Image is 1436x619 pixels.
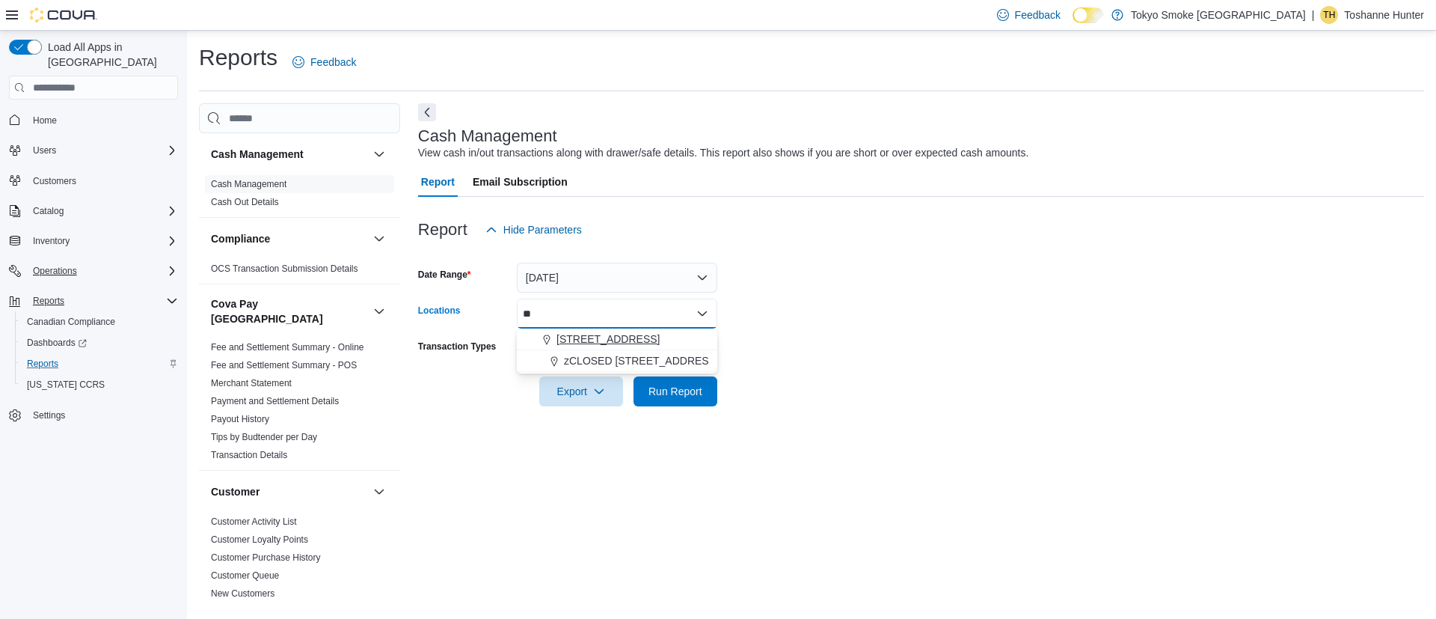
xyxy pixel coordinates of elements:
[421,167,455,197] span: Report
[3,170,184,192] button: Customers
[517,329,717,350] button: [STREET_ADDRESS]
[211,552,321,564] span: Customer Purchase History
[648,384,702,399] span: Run Report
[211,263,358,274] a: OCS Transaction Submission Details
[211,231,367,246] button: Compliance
[27,110,178,129] span: Home
[517,329,717,372] div: Choose from the following options
[418,269,471,281] label: Date Range
[548,376,614,406] span: Export
[1344,6,1424,24] p: Toshanne Hunter
[3,260,184,281] button: Operations
[211,147,367,162] button: Cash Management
[27,292,70,310] button: Reports
[556,332,660,347] span: [STREET_ADDRESS]
[1131,6,1306,24] p: Tokyo Smoke [GEOGRAPHIC_DATA]
[211,552,321,563] a: Customer Purchase History
[211,178,286,190] span: Cash Management
[370,483,388,501] button: Customer
[1312,6,1315,24] p: |
[211,588,274,600] span: New Customers
[199,338,400,470] div: Cova Pay [GEOGRAPHIC_DATA]
[21,313,178,331] span: Canadian Compliance
[3,404,184,426] button: Settings
[211,414,269,424] a: Payout History
[27,379,105,391] span: [US_STATE] CCRS
[33,175,76,187] span: Customers
[30,7,97,22] img: Cova
[3,231,184,251] button: Inventory
[370,302,388,320] button: Cova Pay [GEOGRAPHIC_DATA]
[27,141,178,159] span: Users
[1323,6,1335,24] span: TH
[33,144,56,156] span: Users
[199,260,400,284] div: Compliance
[211,378,292,388] a: Merchant Statement
[1015,7,1061,22] span: Feedback
[211,396,339,406] a: Payment and Settlement Details
[211,395,339,407] span: Payment and Settlement Details
[27,316,115,328] span: Canadian Compliance
[27,292,178,310] span: Reports
[27,232,76,250] button: Inventory
[211,147,304,162] h3: Cash Management
[199,513,400,609] div: Customer
[27,141,62,159] button: Users
[211,516,297,527] a: Customer Activity List
[211,570,279,581] a: Customer Queue
[21,355,64,373] a: Reports
[27,262,83,280] button: Operations
[211,449,287,461] span: Transaction Details
[418,127,557,145] h3: Cash Management
[1073,7,1104,23] input: Dark Mode
[211,196,279,208] span: Cash Out Details
[211,359,357,371] span: Fee and Settlement Summary - POS
[1320,6,1338,24] div: Toshanne Hunter
[27,202,178,220] span: Catalog
[211,413,269,425] span: Payout History
[27,358,58,370] span: Reports
[33,295,64,307] span: Reports
[42,40,178,70] span: Load All Apps in [GEOGRAPHIC_DATA]
[199,43,277,73] h1: Reports
[27,171,178,190] span: Customers
[211,431,317,443] span: Tips by Budtender per Day
[211,377,292,389] span: Merchant Statement
[33,115,57,126] span: Home
[15,311,184,332] button: Canadian Compliance
[211,570,279,582] span: Customer Queue
[418,305,461,317] label: Locations
[211,484,260,499] h3: Customer
[33,235,70,247] span: Inventory
[211,231,270,246] h3: Compliance
[27,406,178,424] span: Settings
[27,232,178,250] span: Inventory
[33,205,64,217] span: Catalog
[27,262,178,280] span: Operations
[211,342,364,353] a: Fee and Settlement Summary - Online
[211,450,287,460] a: Transaction Details
[3,201,184,222] button: Catalog
[633,376,717,406] button: Run Report
[370,230,388,248] button: Compliance
[27,337,87,349] span: Dashboards
[211,534,308,546] span: Customer Loyalty Points
[21,334,178,352] span: Dashboards
[539,376,623,406] button: Export
[27,202,70,220] button: Catalog
[473,167,568,197] span: Email Subscription
[211,588,274,599] a: New Customers
[418,103,436,121] button: Next
[21,376,111,394] a: [US_STATE] CCRS
[33,265,77,277] span: Operations
[15,332,184,353] a: Dashboards
[199,175,400,217] div: Cash Management
[517,263,717,293] button: [DATE]
[15,374,184,395] button: [US_STATE] CCRS
[418,221,467,239] h3: Report
[211,341,364,353] span: Fee and Settlement Summary - Online
[418,341,496,353] label: Transaction Types
[211,360,357,371] a: Fee and Settlement Summary - POS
